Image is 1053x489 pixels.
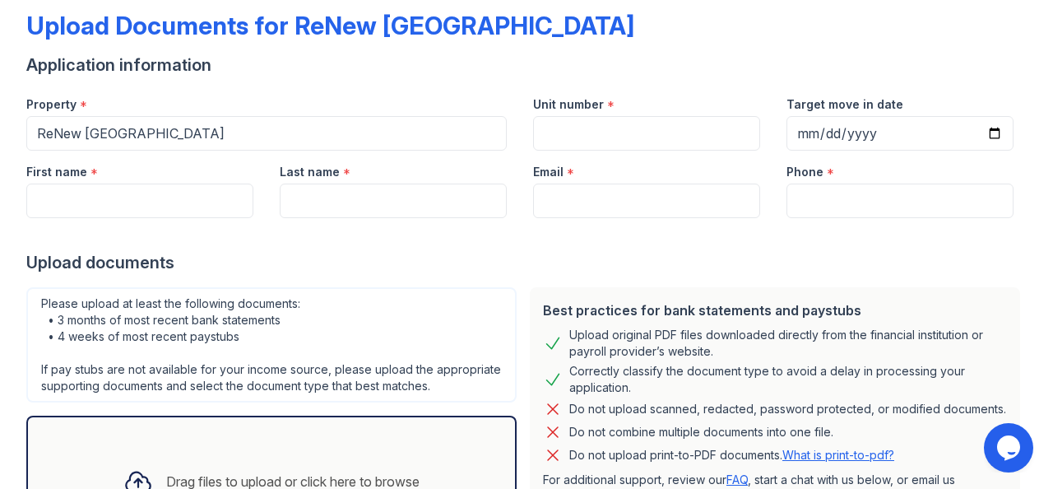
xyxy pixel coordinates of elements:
[280,164,340,180] label: Last name
[26,251,1027,274] div: Upload documents
[26,287,517,403] div: Please upload at least the following documents: • 3 months of most recent bank statements • 4 wee...
[782,448,894,462] a: What is print-to-pdf?
[569,422,833,442] div: Do not combine multiple documents into one file.
[569,447,894,463] p: Do not upload print-to-PDF documents.
[533,164,564,180] label: Email
[786,96,903,113] label: Target move in date
[726,473,748,487] a: FAQ
[26,96,77,113] label: Property
[569,399,1006,419] div: Do not upload scanned, redacted, password protected, or modified documents.
[569,327,1007,360] div: Upload original PDF files downloaded directly from the financial institution or payroll provider’...
[26,11,634,40] div: Upload Documents for ReNew [GEOGRAPHIC_DATA]
[26,164,87,180] label: First name
[569,363,1007,396] div: Correctly classify the document type to avoid a delay in processing your application.
[786,164,823,180] label: Phone
[984,423,1037,473] iframe: chat widget
[533,96,604,113] label: Unit number
[543,300,1007,320] div: Best practices for bank statements and paystubs
[26,54,1027,77] div: Application information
